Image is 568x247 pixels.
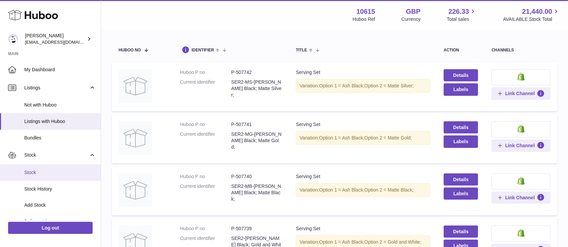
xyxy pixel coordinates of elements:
[505,90,535,96] span: Link Channel
[8,34,18,44] img: internalAdmin-10615@internal.huboo.com
[319,83,364,88] span: Option 1 = Ash Black;
[319,187,364,193] span: Option 1 = Ash Black;
[319,239,364,245] span: Option 1 = Ash Black;
[517,73,525,81] img: shopify-small.png
[119,48,141,52] span: Huboo no
[192,48,214,52] span: identifier
[517,177,525,185] img: shopify-small.png
[406,7,420,16] strong: GBP
[24,102,96,108] span: Not with Huboo
[119,121,152,155] img: Serving Set
[505,142,535,149] span: Link Channel
[296,225,430,232] div: Serving Set
[231,225,282,232] dd: P-507739
[24,85,89,91] span: Listings
[444,121,478,133] a: Details
[180,79,231,98] dt: Current identifier
[24,169,96,176] span: Stock
[444,188,478,200] button: Labels
[492,87,550,99] button: Link Channel
[296,48,307,52] span: title
[24,218,96,225] span: Delivery History
[517,229,525,237] img: shopify-small.png
[444,48,478,52] div: action
[356,7,375,16] strong: 10615
[447,7,477,23] a: 226.33 Total sales
[296,183,430,197] div: Variation:
[231,79,282,98] dd: SER2-MS-[PERSON_NAME] Black; Matte Silver;
[448,7,469,16] span: 226.33
[24,135,96,141] span: Bundles
[365,83,414,88] span: Option 2 = Matte Silver;
[319,135,364,140] span: Option 1 = Ash Black;
[180,121,231,128] dt: Huboo P no
[492,192,550,204] button: Link Channel
[180,183,231,202] dt: Current identifier
[444,69,478,81] a: Details
[180,131,231,150] dt: Current identifier
[180,173,231,180] dt: Huboo P no
[231,183,282,202] dd: SER2-MB-[PERSON_NAME] Black; Matte Black;
[231,131,282,150] dd: SER2-MG-[PERSON_NAME] Black; Matte Gold;
[296,69,430,76] div: Serving Set
[24,67,96,73] span: My Dashboard
[444,173,478,186] a: Details
[444,83,478,95] button: Labels
[365,187,414,193] span: Option 2 = Matte Black;
[296,79,430,93] div: Variation:
[24,186,96,192] span: Stock History
[402,16,421,23] div: Currency
[231,173,282,180] dd: P-507740
[24,202,96,208] span: Add Stock
[24,152,89,158] span: Stock
[24,118,96,125] span: Listings with Huboo
[296,173,430,180] div: Serving Set
[444,135,478,148] button: Labels
[119,173,152,207] img: Serving Set
[522,7,552,16] span: 21,440.00
[505,195,535,201] span: Link Channel
[492,139,550,152] button: Link Channel
[231,121,282,128] dd: P-507741
[444,225,478,238] a: Details
[119,69,152,103] img: Serving Set
[517,125,525,133] img: shopify-small.png
[447,16,477,23] span: Total sales
[25,33,86,45] div: [PERSON_NAME]
[180,69,231,76] dt: Huboo P no
[296,121,430,128] div: Serving Set
[503,7,560,23] a: 21,440.00 AVAILABLE Stock Total
[365,239,421,245] span: Option 2 = Gold and White;
[365,135,412,140] span: Option 2 = Matte Gold;
[231,69,282,76] dd: P-507742
[25,39,99,45] span: [EMAIL_ADDRESS][DOMAIN_NAME]
[492,48,550,52] div: channels
[296,131,430,145] div: Variation:
[8,222,93,234] a: Log out
[503,16,560,23] span: AVAILABLE Stock Total
[353,16,375,23] div: Huboo Ref
[180,225,231,232] dt: Huboo P no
